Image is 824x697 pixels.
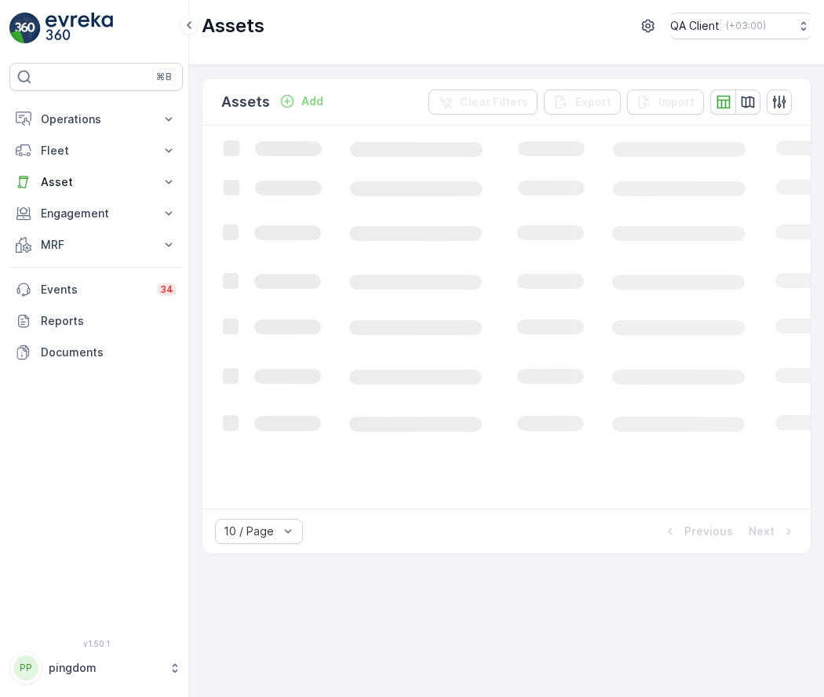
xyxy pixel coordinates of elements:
[460,94,528,110] p: Clear Filters
[41,174,151,190] p: Asset
[41,313,177,329] p: Reports
[9,229,183,261] button: MRF
[13,655,38,681] div: PP
[160,283,173,296] p: 34
[41,345,177,360] p: Documents
[41,143,151,159] p: Fleet
[9,639,183,648] span: v 1.50.1
[221,91,270,113] p: Assets
[9,337,183,368] a: Documents
[9,651,183,684] button: PPpingdom
[9,274,183,305] a: Events34
[749,524,775,539] p: Next
[684,524,733,539] p: Previous
[575,94,611,110] p: Export
[49,660,161,676] p: pingdom
[658,94,695,110] p: Import
[41,206,151,221] p: Engagement
[41,237,151,253] p: MRF
[156,71,172,83] p: ⌘B
[9,305,183,337] a: Reports
[202,13,264,38] p: Assets
[747,522,798,541] button: Next
[9,104,183,135] button: Operations
[9,198,183,229] button: Engagement
[9,135,183,166] button: Fleet
[544,89,621,115] button: Export
[273,92,330,111] button: Add
[9,13,41,44] img: logo
[661,522,735,541] button: Previous
[9,166,183,198] button: Asset
[301,93,323,109] p: Add
[670,13,811,39] button: QA Client(+03:00)
[428,89,538,115] button: Clear Filters
[726,20,766,32] p: ( +03:00 )
[627,89,704,115] button: Import
[46,13,113,44] img: logo_light-DOdMpM7g.png
[41,111,151,127] p: Operations
[41,282,148,297] p: Events
[670,18,720,34] p: QA Client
